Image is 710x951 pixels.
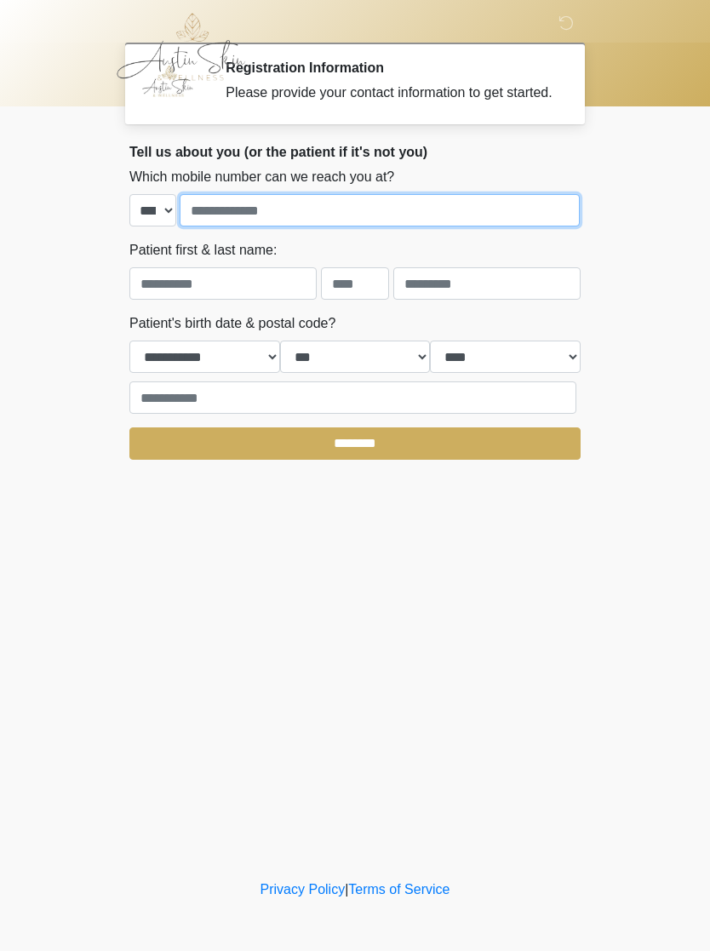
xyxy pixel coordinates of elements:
h2: Tell us about you (or the patient if it's not you) [129,144,581,160]
label: Which mobile number can we reach you at? [129,167,394,187]
a: Terms of Service [348,882,449,897]
a: | [345,882,348,897]
label: Patient first & last name: [129,240,277,261]
img: Austin Skin & Wellness Logo [112,13,263,81]
label: Patient's birth date & postal code? [129,313,335,334]
a: Privacy Policy [261,882,346,897]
